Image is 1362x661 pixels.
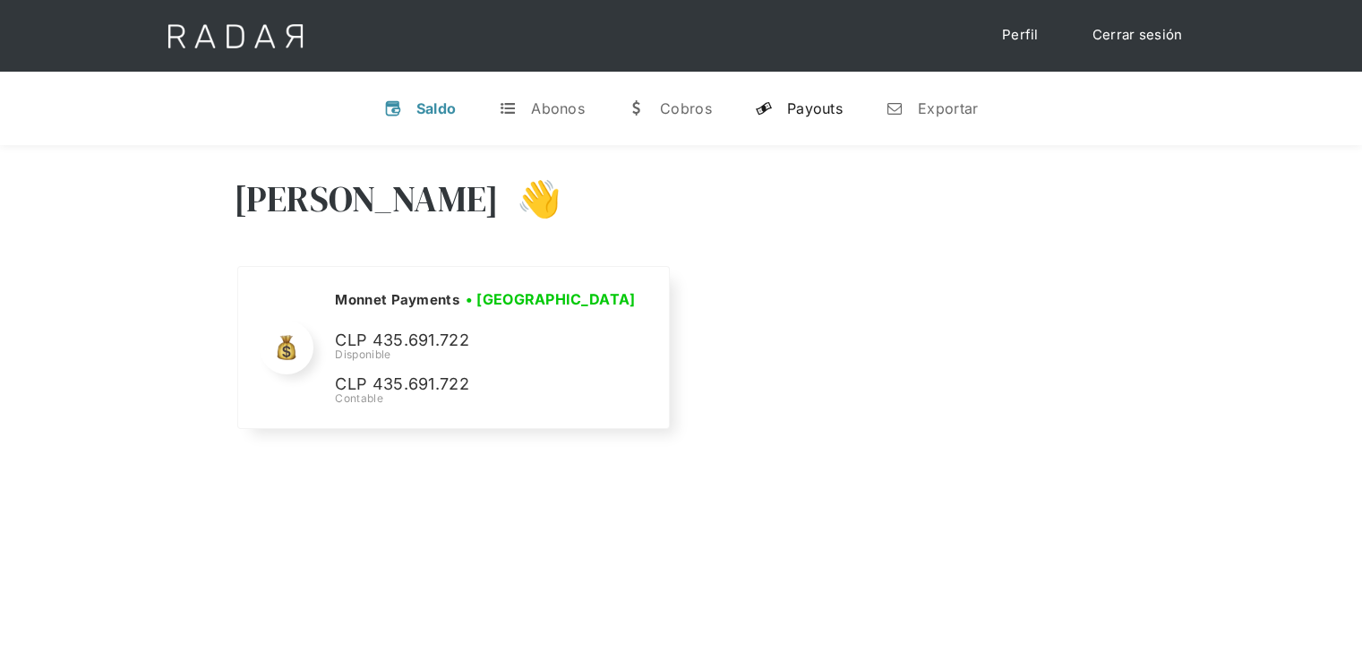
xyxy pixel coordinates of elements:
[499,99,517,117] div: t
[416,99,457,117] div: Saldo
[384,99,402,117] div: v
[531,99,585,117] div: Abonos
[755,99,773,117] div: y
[335,372,604,398] p: CLP 435.691.722
[335,328,604,354] p: CLP 435.691.722
[234,176,500,221] h3: [PERSON_NAME]
[499,176,561,221] h3: 👋
[1075,18,1201,53] a: Cerrar sesión
[335,291,459,309] h2: Monnet Payments
[335,347,641,363] div: Disponible
[918,99,978,117] div: Exportar
[787,99,843,117] div: Payouts
[628,99,646,117] div: w
[335,391,641,407] div: Contable
[466,288,636,310] h3: • [GEOGRAPHIC_DATA]
[886,99,904,117] div: n
[984,18,1057,53] a: Perfil
[660,99,712,117] div: Cobros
